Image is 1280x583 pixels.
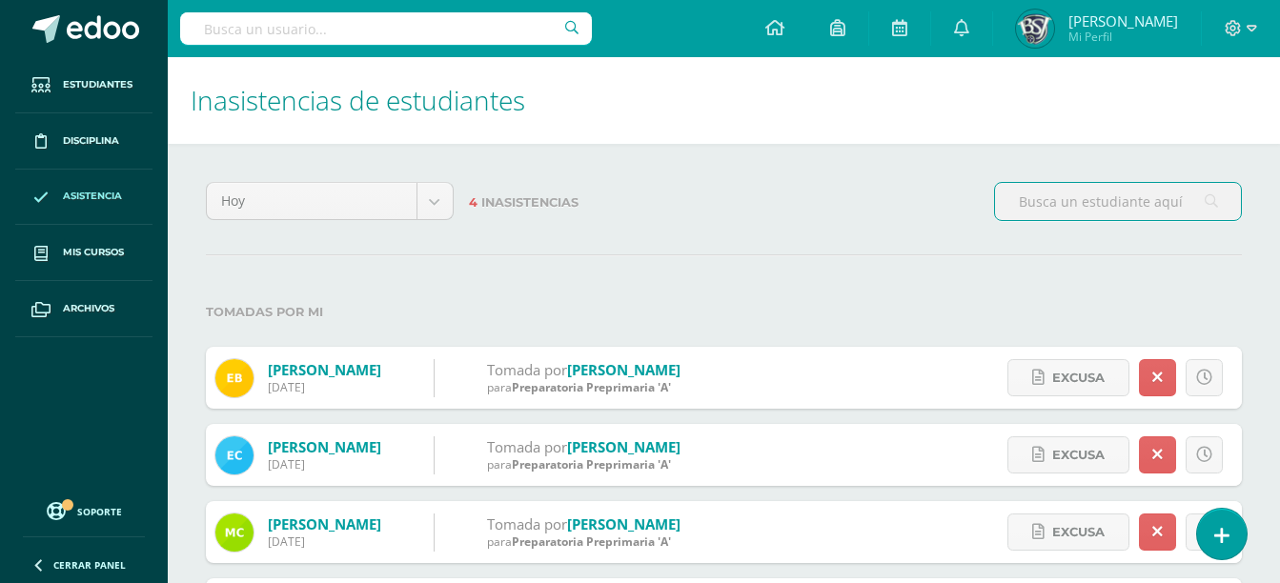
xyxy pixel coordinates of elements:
[567,514,681,533] a: [PERSON_NAME]
[995,183,1241,220] input: Busca un estudiante aquí...
[63,133,119,149] span: Disciplina
[1007,359,1129,396] a: Excusa
[215,359,254,397] img: cb790d3fc1fd56f426a914f013b2aa5b.png
[1016,10,1054,48] img: 9b5f0be0843dd82ac0af1834b396308f.png
[63,189,122,204] span: Asistencia
[53,558,126,572] span: Cerrar panel
[567,437,681,456] a: [PERSON_NAME]
[487,514,567,533] span: Tomada por
[268,456,381,472] div: [DATE]
[1068,11,1178,30] span: [PERSON_NAME]
[15,113,152,170] a: Disciplina
[487,533,681,550] div: para
[469,195,477,210] span: 4
[512,456,671,472] span: Preparatoria Preprimaria 'A'
[1052,437,1105,472] span: Excusa
[63,77,132,92] span: Estudiantes
[487,360,567,379] span: Tomada por
[221,183,402,219] span: Hoy
[15,57,152,113] a: Estudiantes
[63,245,124,260] span: Mis cursos
[487,456,681,472] div: para
[268,514,381,533] a: [PERSON_NAME]
[15,281,152,337] a: Archivos
[23,497,145,523] a: Soporte
[180,12,592,45] input: Busca un usuario...
[207,183,453,219] a: Hoy
[191,82,525,118] span: Inasistencias de estudiantes
[1052,514,1105,550] span: Excusa
[512,379,671,395] span: Preparatoria Preprimaria 'A'
[215,436,254,474] img: 19a206c3754c44bdaea3f0231ce0ff84.png
[1068,29,1178,45] span: Mi Perfil
[15,170,152,226] a: Asistencia
[63,301,114,316] span: Archivos
[268,437,381,456] a: [PERSON_NAME]
[206,292,1242,332] label: Tomadas por mi
[268,360,381,379] a: [PERSON_NAME]
[487,379,681,395] div: para
[15,225,152,281] a: Mis cursos
[268,533,381,550] div: [DATE]
[567,360,681,379] a: [PERSON_NAME]
[77,505,122,518] span: Soporte
[215,513,254,552] img: c85ae0cf0115d196aadcdac476fc08a7.png
[1007,436,1129,473] a: Excusa
[268,379,381,395] div: [DATE]
[512,533,671,550] span: Preparatoria Preprimaria 'A'
[481,195,579,210] span: Inasistencias
[487,437,567,456] span: Tomada por
[1007,513,1129,551] a: Excusa
[1052,360,1105,395] span: Excusa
